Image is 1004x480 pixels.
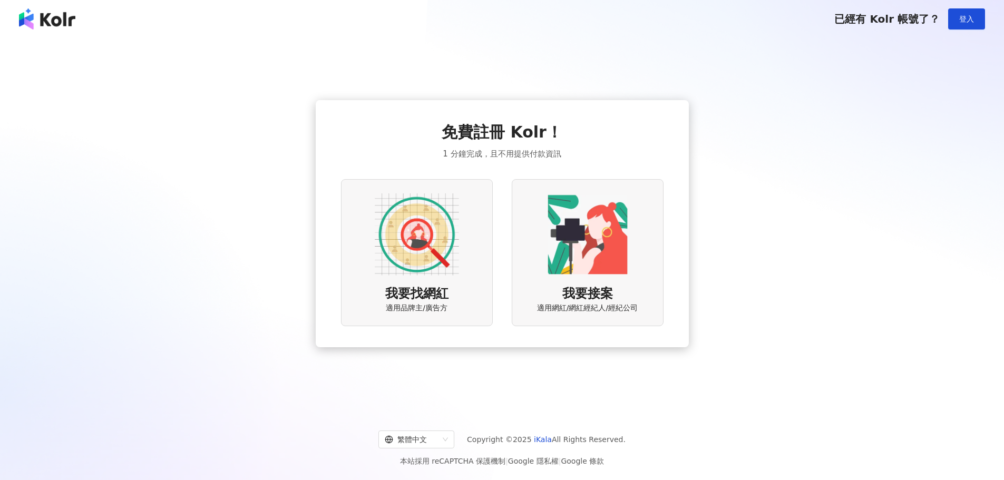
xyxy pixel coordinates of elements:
span: 適用網紅/網紅經紀人/經紀公司 [537,303,638,314]
div: 繁體中文 [385,431,438,448]
span: 免費註冊 Kolr！ [442,121,562,143]
button: 登入 [948,8,985,30]
img: logo [19,8,75,30]
span: 適用品牌主/廣告方 [386,303,447,314]
span: 登入 [959,15,974,23]
span: | [559,457,561,465]
a: iKala [534,435,552,444]
span: 本站採用 reCAPTCHA 保護機制 [400,455,604,467]
span: 我要找網紅 [385,285,449,303]
img: AD identity option [375,192,459,277]
span: Copyright © 2025 All Rights Reserved. [467,433,626,446]
span: | [505,457,508,465]
img: KOL identity option [545,192,630,277]
a: Google 條款 [561,457,604,465]
a: Google 隱私權 [508,457,559,465]
span: 1 分鐘完成，且不用提供付款資訊 [443,148,561,160]
span: 已經有 Kolr 帳號了？ [834,13,940,25]
span: 我要接案 [562,285,613,303]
